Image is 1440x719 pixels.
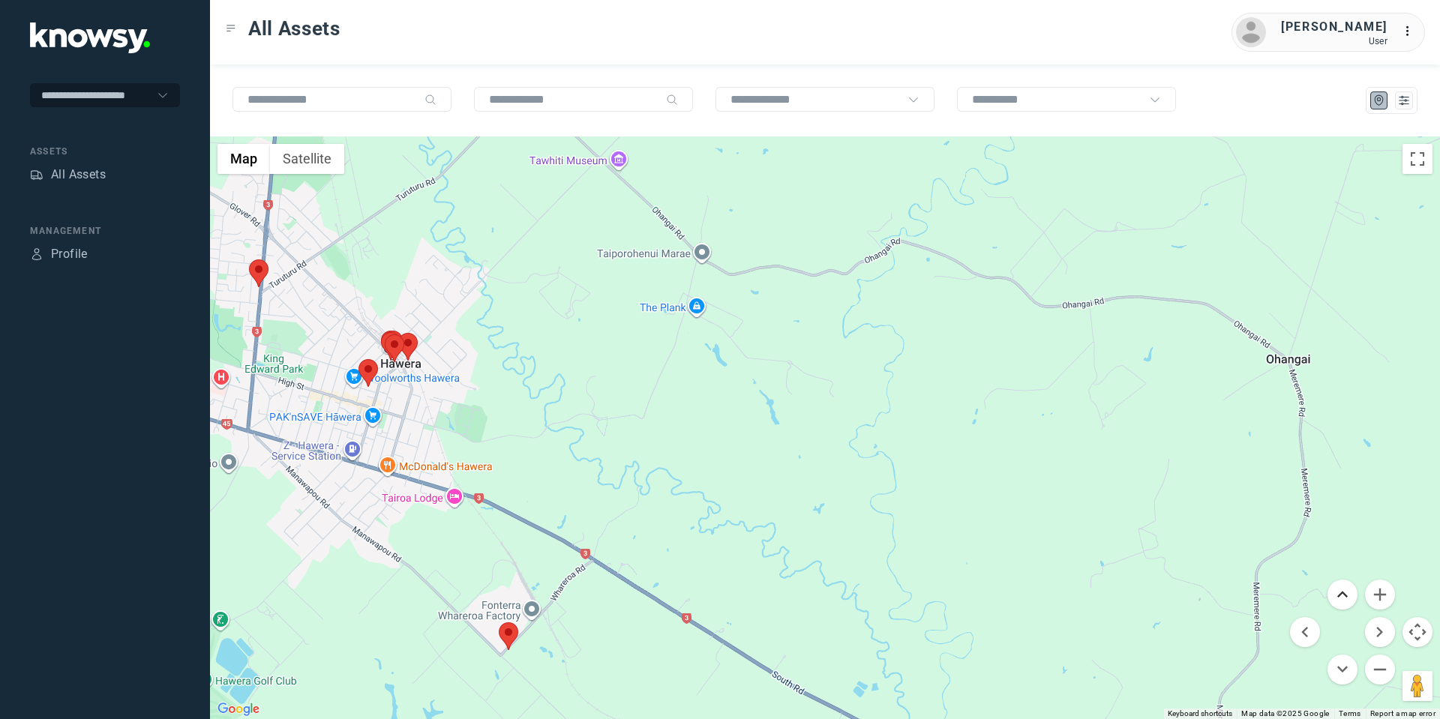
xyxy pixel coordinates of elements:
[1236,17,1266,47] img: avatar.png
[51,245,88,263] div: Profile
[30,224,180,238] div: Management
[214,700,263,719] a: Open this area in Google Maps (opens a new window)
[1402,22,1420,43] div: :
[1241,709,1329,718] span: Map data ©2025 Google
[1402,671,1432,701] button: Drag Pegman onto the map to open Street View
[1168,709,1232,719] button: Keyboard shortcuts
[30,245,88,263] a: ProfileProfile
[1327,655,1357,685] button: Move down
[1365,580,1395,610] button: Zoom in
[30,166,106,184] a: AssetsAll Assets
[1372,94,1386,107] div: Map
[30,247,43,261] div: Profile
[270,144,344,174] button: Show satellite imagery
[1370,709,1435,718] a: Report a map error
[1281,18,1387,36] div: [PERSON_NAME]
[1365,655,1395,685] button: Zoom out
[1327,580,1357,610] button: Move up
[30,145,180,158] div: Assets
[1281,36,1387,46] div: User
[226,23,236,34] div: Toggle Menu
[248,15,340,42] span: All Assets
[1403,25,1418,37] tspan: ...
[217,144,270,174] button: Show street map
[666,94,678,106] div: Search
[1339,709,1361,718] a: Terms
[51,166,106,184] div: All Assets
[1365,617,1395,647] button: Move right
[1290,617,1320,647] button: Move left
[1402,144,1432,174] button: Toggle fullscreen view
[30,22,150,53] img: Application Logo
[214,700,263,719] img: Google
[30,168,43,181] div: Assets
[1402,22,1420,40] div: :
[1402,617,1432,647] button: Map camera controls
[424,94,436,106] div: Search
[1397,94,1411,107] div: List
